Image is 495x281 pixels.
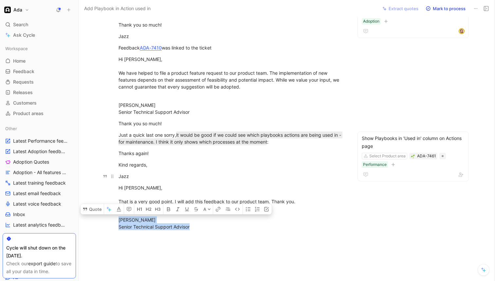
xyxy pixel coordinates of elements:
[3,5,31,14] button: AdaAda
[84,5,151,12] span: Add Playbook in Action used in
[13,201,61,207] span: Latest voice feedback
[363,161,387,168] div: Performance
[459,29,464,33] img: avatar
[119,131,342,145] mark: it would be good if we could see which playbooks actions are being used in - for maintenance. I t...
[13,180,66,186] span: Latest training feedback
[3,124,76,133] div: Other
[417,153,436,159] div: ADA-7461
[119,44,345,51] div: Feedback was linked to the ticket
[4,7,11,13] img: Ada
[13,138,68,144] span: Latest Performance feedback
[3,77,76,87] a: Requests
[369,153,406,159] div: Select Product area
[3,220,76,230] a: Latest analytics feedback
[13,232,49,239] span: temp all features
[411,154,415,158] img: 🌱
[3,67,76,76] a: Feedback
[119,120,345,127] div: Thank you so much!
[119,56,345,97] div: Hi [PERSON_NAME], We have helped to file a product feature request to our product team. The imple...
[363,18,379,25] div: Adoption
[3,20,76,30] div: Search
[119,33,345,40] div: Jazz
[13,159,49,165] span: Adoption Quotes
[379,4,421,13] button: Extract quotes
[13,211,25,218] span: Inbox
[13,21,28,29] span: Search
[3,136,76,146] a: Latest Performance feedback
[13,169,69,176] span: Adoption - All features & problem areas
[3,199,76,209] a: Latest voice feedback
[3,56,76,66] a: Home
[5,45,28,52] span: Workspace
[119,173,345,180] div: Jazz
[362,134,465,150] div: Show Playbooks in 'Used in' column on Actions page
[13,31,35,39] span: Ask Cycle
[119,184,345,212] div: Hi [PERSON_NAME], That is a very good point. I will add this feedback to our product team. Thank ...
[81,204,104,214] button: Quote
[140,45,162,50] a: ADA-7410
[119,161,345,168] div: Kind regards,
[423,4,468,13] button: Mark to process
[119,131,345,145] div: Just a quick last one sorry, :
[13,68,34,75] span: Feedback
[13,7,22,13] h1: Ada
[13,79,34,85] span: Requests
[6,244,72,260] div: Cycle will shut down on the [DATE].
[201,204,213,214] button: A
[13,58,26,64] span: Home
[13,190,61,197] span: Latest email feedback
[3,109,76,118] a: Product areas
[13,148,67,155] span: Latest Adoption feedback
[6,260,72,275] div: Check our to save all your data in time.
[13,222,67,228] span: Latest analytics feedback
[3,231,76,240] a: temp all features
[3,88,76,97] a: Releases
[119,150,345,157] div: Thanks again!
[119,216,345,230] div: [PERSON_NAME] Senior Technical Support Advisor
[3,157,76,167] a: Adoption Quotes
[3,189,76,198] a: Latest email feedback
[28,261,56,266] a: export guide
[13,100,37,106] span: Customers
[119,102,345,115] div: [PERSON_NAME] Senior Technical Support Advisor
[3,210,76,219] a: Inbox
[3,30,76,40] a: Ask Cycle
[5,125,17,132] span: Other
[13,110,44,117] span: Product areas
[3,98,76,108] a: Customers
[3,178,76,188] a: Latest training feedback
[119,21,345,28] div: Thank you so much!
[13,89,33,96] span: Releases
[3,168,76,177] a: Adoption - All features & problem areas
[3,44,76,53] div: Workspace
[3,147,76,156] a: Latest Adoption feedback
